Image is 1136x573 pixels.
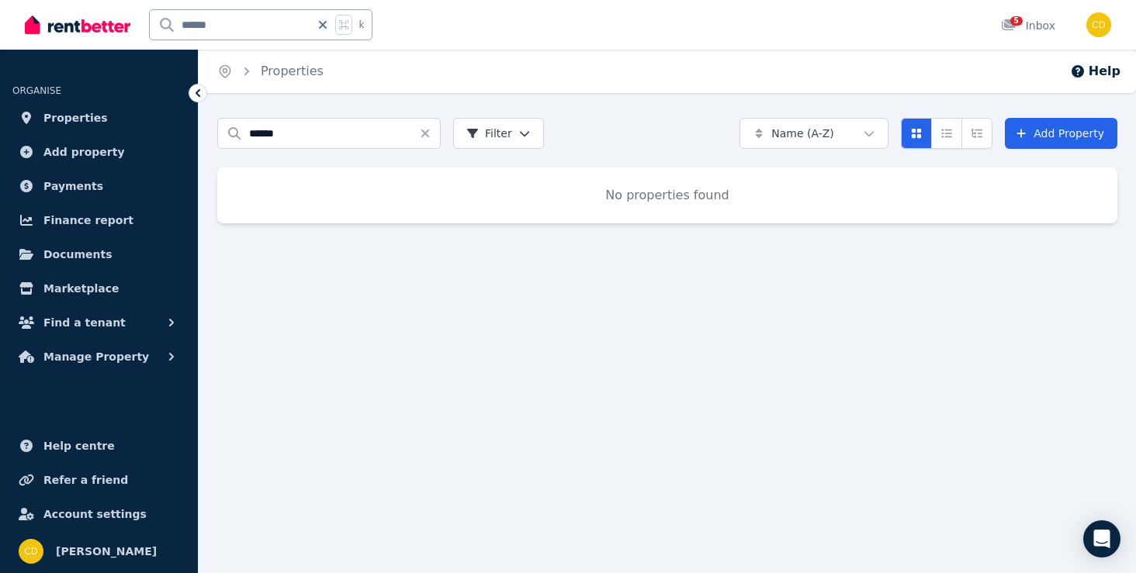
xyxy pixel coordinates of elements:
[12,430,185,461] a: Help centre
[12,205,185,236] a: Finance report
[1010,16,1023,26] span: 5
[12,341,185,372] button: Manage Property
[961,118,992,149] button: Expanded list view
[12,102,185,133] a: Properties
[43,245,113,264] span: Documents
[12,239,185,270] a: Documents
[43,437,115,455] span: Help centre
[43,279,119,298] span: Marketplace
[1083,520,1120,557] div: Open Intercom Messenger
[453,118,544,149] button: Filter
[419,118,441,149] button: Clear search
[1086,12,1111,37] img: Chris Dimitropoulos
[1070,62,1120,81] button: Help
[901,118,992,149] div: View options
[43,471,128,489] span: Refer a friend
[931,118,962,149] button: Compact list view
[43,347,149,366] span: Manage Property
[43,211,133,230] span: Finance report
[43,313,126,332] span: Find a tenant
[771,126,834,141] span: Name (A-Z)
[901,118,932,149] button: Card view
[358,19,364,31] span: k
[43,109,108,127] span: Properties
[56,542,157,561] span: [PERSON_NAME]
[43,143,125,161] span: Add property
[12,499,185,530] a: Account settings
[12,464,185,495] a: Refer a friend
[12,273,185,304] a: Marketplace
[25,13,130,36] img: RentBetter
[236,186,1099,205] p: No properties found
[12,171,185,202] a: Payments
[43,177,103,195] span: Payments
[739,118,888,149] button: Name (A-Z)
[466,126,512,141] span: Filter
[12,307,185,338] button: Find a tenant
[43,505,147,523] span: Account settings
[199,50,342,93] nav: Breadcrumb
[12,136,185,167] a: Add property
[12,85,61,96] span: ORGANISE
[19,539,43,564] img: Chris Dimitropoulos
[1005,118,1117,149] a: Add Property
[1001,18,1055,33] div: Inbox
[261,64,324,78] a: Properties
